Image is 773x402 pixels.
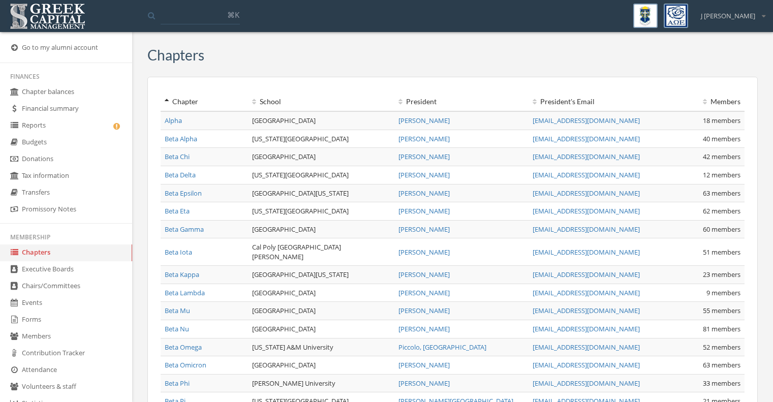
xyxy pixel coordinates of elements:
a: [PERSON_NAME] [398,360,450,369]
a: Beta Nu [165,324,189,333]
td: [US_STATE] A&M University [248,338,394,356]
a: [PERSON_NAME] [398,288,450,297]
a: [EMAIL_ADDRESS][DOMAIN_NAME] [533,379,640,388]
a: [PERSON_NAME] [398,324,450,333]
a: [PERSON_NAME] [398,270,450,279]
td: [US_STATE][GEOGRAPHIC_DATA] [248,130,394,148]
span: 60 members [703,225,740,234]
span: ⌘K [227,10,239,20]
div: Chapter [165,97,244,107]
td: Cal Poly [GEOGRAPHIC_DATA][PERSON_NAME] [248,238,394,266]
a: Beta Phi [165,379,190,388]
a: Piccolo, [GEOGRAPHIC_DATA] [398,343,486,352]
a: Beta Iota [165,248,192,257]
div: President 's Email [533,97,659,107]
a: [EMAIL_ADDRESS][DOMAIN_NAME] [533,170,640,179]
a: Beta Mu [165,306,190,315]
span: 12 members [703,170,740,179]
td: [GEOGRAPHIC_DATA] [248,148,394,166]
a: [EMAIL_ADDRESS][DOMAIN_NAME] [533,288,640,297]
td: [PERSON_NAME] University [248,374,394,392]
span: 63 members [703,360,740,369]
a: Beta Chi [165,152,190,161]
a: Beta Epsilon [165,189,202,198]
span: 62 members [703,206,740,215]
span: 42 members [703,152,740,161]
a: [EMAIL_ADDRESS][DOMAIN_NAME] [533,270,640,279]
span: 18 members [703,116,740,125]
a: Alpha [165,116,182,125]
a: [PERSON_NAME] [398,134,450,143]
a: [EMAIL_ADDRESS][DOMAIN_NAME] [533,134,640,143]
span: 52 members [703,343,740,352]
td: [GEOGRAPHIC_DATA][US_STATE] [248,266,394,284]
a: [EMAIL_ADDRESS][DOMAIN_NAME] [533,248,640,257]
span: 63 members [703,189,740,198]
td: [GEOGRAPHIC_DATA][US_STATE] [248,184,394,202]
a: Beta Kappa [165,270,199,279]
a: [EMAIL_ADDRESS][DOMAIN_NAME] [533,189,640,198]
a: Beta Alpha [165,134,197,143]
span: 33 members [703,379,740,388]
td: [US_STATE][GEOGRAPHIC_DATA] [248,202,394,221]
a: Beta Delta [165,170,196,179]
a: [EMAIL_ADDRESS][DOMAIN_NAME] [533,306,640,315]
span: J [PERSON_NAME] [701,11,755,21]
span: 23 members [703,270,740,279]
a: Beta Omega [165,343,202,352]
a: [EMAIL_ADDRESS][DOMAIN_NAME] [533,343,640,352]
td: [GEOGRAPHIC_DATA] [248,302,394,320]
a: Beta Omicron [165,360,206,369]
a: Beta Eta [165,206,190,215]
div: J [PERSON_NAME] [694,4,765,21]
a: [EMAIL_ADDRESS][DOMAIN_NAME] [533,206,640,215]
span: 40 members [703,134,740,143]
a: [PERSON_NAME] [398,152,450,161]
a: Beta Lambda [165,288,205,297]
h3: Chapters [147,47,204,63]
td: [GEOGRAPHIC_DATA] [248,320,394,338]
a: [PERSON_NAME] [398,170,450,179]
a: [PERSON_NAME] [398,306,450,315]
a: [EMAIL_ADDRESS][DOMAIN_NAME] [533,152,640,161]
a: [EMAIL_ADDRESS][DOMAIN_NAME] [533,324,640,333]
div: School [252,97,390,107]
span: 81 members [703,324,740,333]
span: 51 members [703,248,740,257]
td: [GEOGRAPHIC_DATA] [248,284,394,302]
a: [PERSON_NAME] [398,248,450,257]
a: [EMAIL_ADDRESS][DOMAIN_NAME] [533,116,640,125]
span: 55 members [703,306,740,315]
a: [PERSON_NAME] [398,379,450,388]
a: [PERSON_NAME] [398,225,450,234]
div: Members [667,97,740,107]
a: Beta Gamma [165,225,204,234]
td: [GEOGRAPHIC_DATA] [248,111,394,130]
td: [US_STATE][GEOGRAPHIC_DATA] [248,166,394,184]
a: [PERSON_NAME] [398,116,450,125]
a: [PERSON_NAME] [398,189,450,198]
span: 9 members [706,288,740,297]
a: [EMAIL_ADDRESS][DOMAIN_NAME] [533,225,640,234]
a: [PERSON_NAME] [398,206,450,215]
div: President [398,97,524,107]
a: [EMAIL_ADDRESS][DOMAIN_NAME] [533,360,640,369]
td: [GEOGRAPHIC_DATA] [248,356,394,375]
td: [GEOGRAPHIC_DATA] [248,220,394,238]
